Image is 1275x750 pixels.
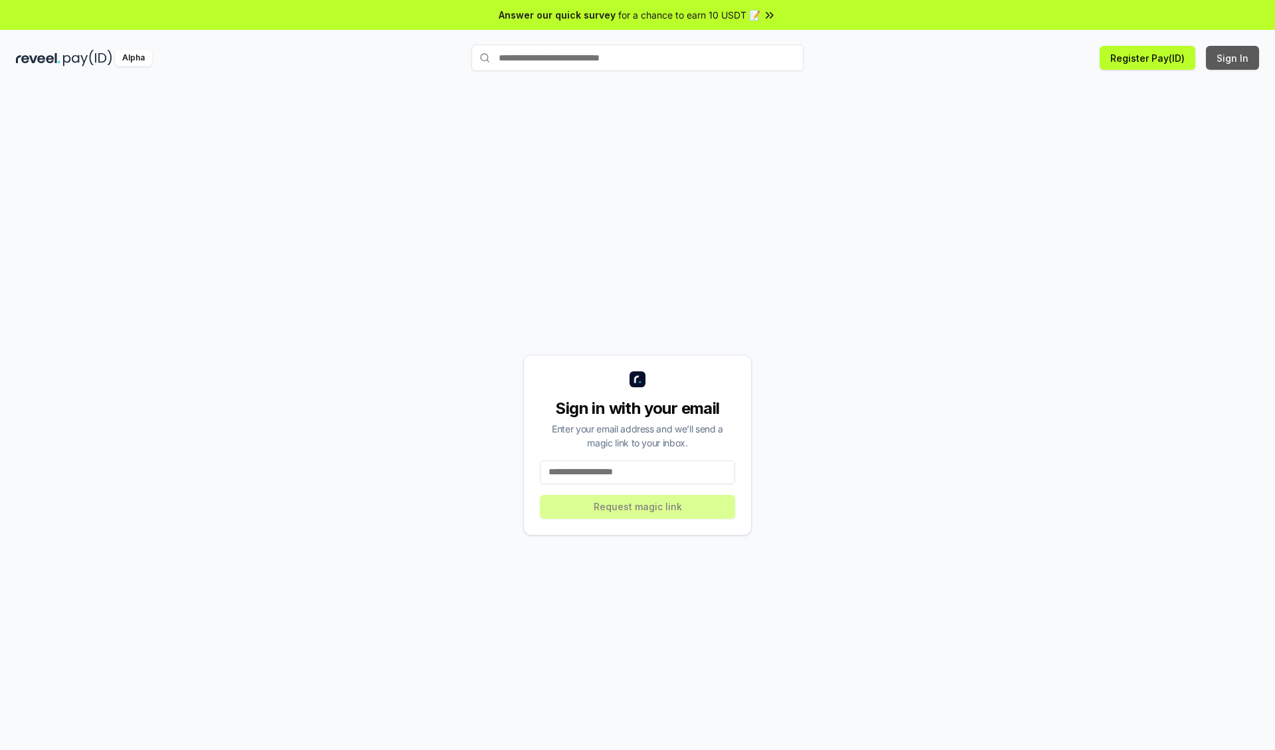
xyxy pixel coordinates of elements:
[630,371,645,387] img: logo_small
[1206,46,1259,70] button: Sign In
[618,8,760,22] span: for a chance to earn 10 USDT 📝
[540,398,735,419] div: Sign in with your email
[16,50,60,66] img: reveel_dark
[115,50,152,66] div: Alpha
[540,422,735,450] div: Enter your email address and we’ll send a magic link to your inbox.
[63,50,112,66] img: pay_id
[1100,46,1195,70] button: Register Pay(ID)
[499,8,616,22] span: Answer our quick survey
